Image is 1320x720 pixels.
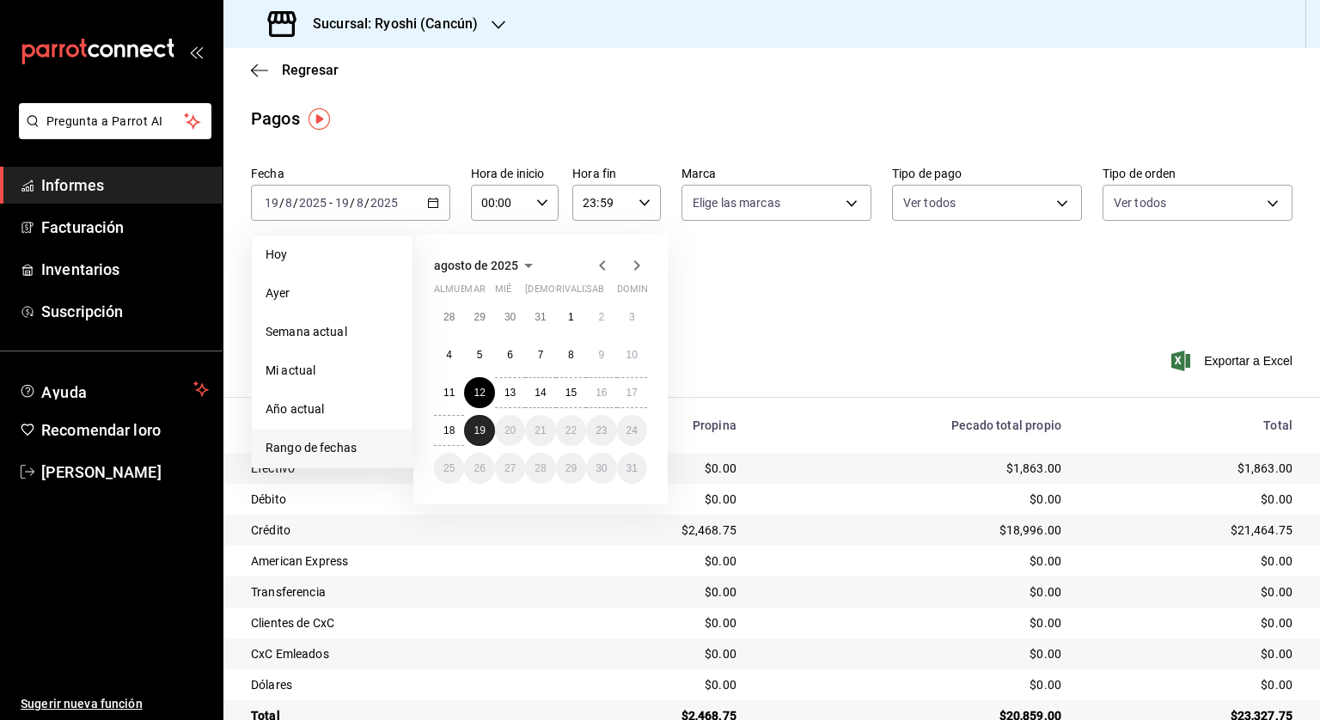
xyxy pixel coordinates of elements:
[251,492,286,506] font: Débito
[434,259,518,272] font: agosto de 2025
[535,462,546,474] abbr: 28 de agosto de 2025
[41,383,88,401] font: Ayuda
[535,311,546,323] font: 31
[474,311,485,323] font: 29
[504,387,516,399] font: 13
[693,418,736,432] font: Propina
[251,585,326,599] font: Transferencia
[586,339,616,370] button: 9 de agosto de 2025
[681,523,736,537] font: $2,468.75
[443,462,455,474] font: 25
[1030,585,1061,599] font: $0.00
[525,453,555,484] button: 28 de agosto de 2025
[474,387,485,399] font: 12
[617,415,647,446] button: 24 de agosto de 2025
[266,247,287,261] font: Hoy
[477,349,483,361] font: 5
[626,387,638,399] abbr: 17 de agosto de 2025
[1237,461,1292,475] font: $1,863.00
[586,415,616,446] button: 23 de agosto de 2025
[495,339,525,370] button: 6 de agosto de 2025
[266,402,324,416] font: Año actual
[313,15,478,32] font: Sucursal: Ryoshi (Cancún)
[525,302,555,333] button: 31 de julio de 2025
[1030,678,1061,692] font: $0.00
[629,311,635,323] abbr: 3 de agosto de 2025
[626,349,638,361] abbr: 10 de agosto de 2025
[41,218,124,236] font: Facturación
[434,377,464,408] button: 11 de agosto de 2025
[464,302,494,333] button: 29 de julio de 2025
[892,167,962,180] font: Tipo de pago
[474,462,485,474] font: 26
[596,387,607,399] font: 16
[41,421,161,439] font: Recomendar loro
[434,302,464,333] button: 28 de julio de 2025
[586,377,616,408] button: 16 de agosto de 2025
[705,461,736,475] font: $0.00
[471,167,545,180] font: Hora de inicio
[596,424,607,436] abbr: 23 de agosto de 2025
[903,196,956,210] font: Ver todos
[565,424,577,436] abbr: 22 de agosto de 2025
[504,462,516,474] font: 27
[434,339,464,370] button: 4 de agosto de 2025
[434,415,464,446] button: 18 de agosto de 2025
[1231,523,1293,537] font: $21,464.75
[556,284,603,302] abbr: viernes
[598,311,604,323] abbr: 2 de agosto de 2025
[705,554,736,568] font: $0.00
[495,302,525,333] button: 30 de julio de 2025
[251,678,292,692] font: Dólares
[293,196,298,210] font: /
[504,462,516,474] abbr: 27 de agosto de 2025
[596,462,607,474] abbr: 30 de agosto de 2025
[586,284,604,295] font: sab
[12,125,211,143] a: Pregunta a Parrot AI
[535,387,546,399] font: 14
[598,349,604,361] font: 9
[464,453,494,484] button: 26 de agosto de 2025
[266,441,357,455] font: Rango de fechas
[705,616,736,630] font: $0.00
[464,284,485,295] font: mar
[1030,616,1061,630] font: $0.00
[495,284,511,302] abbr: miércoles
[443,311,455,323] abbr: 28 de julio de 2025
[364,196,370,210] font: /
[284,196,293,210] input: --
[251,647,329,661] font: CxC Emleados
[617,284,658,302] abbr: domingo
[266,286,290,300] font: Ayer
[598,349,604,361] abbr: 9 de agosto de 2025
[596,387,607,399] abbr: 16 de agosto de 2025
[251,167,284,180] font: Fecha
[626,424,638,436] font: 24
[495,453,525,484] button: 27 de agosto de 2025
[41,302,123,320] font: Suscripción
[356,196,364,210] input: --
[443,387,455,399] font: 11
[477,349,483,361] abbr: 5 de agosto de 2025
[535,424,546,436] font: 21
[626,462,638,474] abbr: 31 de agosto de 2025
[282,62,339,78] font: Regresar
[474,424,485,436] font: 19
[1030,647,1061,661] font: $0.00
[507,349,513,361] abbr: 6 de agosto de 2025
[1204,354,1292,368] font: Exportar a Excel
[617,284,658,295] font: dominio
[464,415,494,446] button: 19 de agosto de 2025
[504,387,516,399] abbr: 13 de agosto de 2025
[474,462,485,474] abbr: 26 de agosto de 2025
[1263,418,1292,432] font: Total
[705,678,736,692] font: $0.00
[626,424,638,436] abbr: 24 de agosto de 2025
[41,260,119,278] font: Inventarios
[556,339,586,370] button: 8 de agosto de 2025
[556,415,586,446] button: 22 de agosto de 2025
[251,62,339,78] button: Regresar
[565,462,577,474] abbr: 29 de agosto de 2025
[298,196,327,210] input: ----
[504,424,516,436] abbr: 20 de agosto de 2025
